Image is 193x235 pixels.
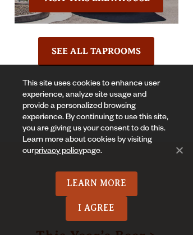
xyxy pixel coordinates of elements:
a: See All Taprooms [38,37,154,65]
a: privacy policy [34,147,82,156]
span: No [173,144,185,156]
a: Learn More [56,171,138,196]
div: This site uses cookies to enhance user experience, analyze site usage and provide a personalized ... [22,79,171,171]
a: I Agree [66,196,127,221]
